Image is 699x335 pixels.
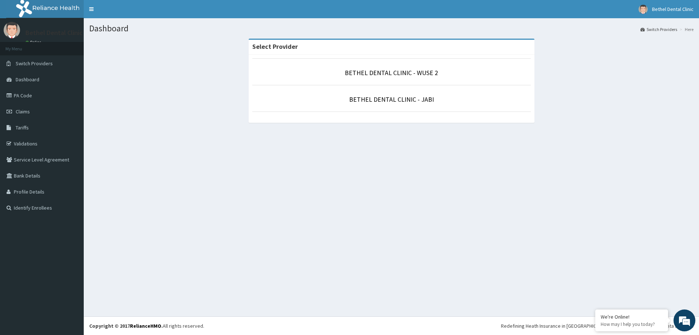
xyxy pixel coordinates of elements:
div: We're Online! [601,313,663,320]
strong: Copyright © 2017 . [89,323,163,329]
span: Tariffs [16,124,29,131]
a: Switch Providers [640,26,677,32]
h1: Dashboard [89,24,694,33]
a: BETHEL DENTAL CLINIC - JABI [349,95,434,104]
p: How may I help you today? [601,321,663,327]
footer: All rights reserved. [84,316,699,335]
p: Bethel Dental Clinic [25,30,83,36]
strong: Select Provider [252,42,298,51]
span: Claims [16,108,30,115]
span: Dashboard [16,76,39,83]
a: Online [25,40,43,45]
a: RelianceHMO [130,323,161,329]
li: Here [678,26,694,32]
span: Bethel Dental Clinic [652,6,694,12]
a: BETHEL DENTAL CLINIC - WUSE 2 [345,69,438,77]
span: Switch Providers [16,60,53,67]
div: Redefining Heath Insurance in [GEOGRAPHIC_DATA] using Telemedicine and Data Science! [501,322,694,330]
img: User Image [4,22,20,38]
img: User Image [639,5,648,14]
